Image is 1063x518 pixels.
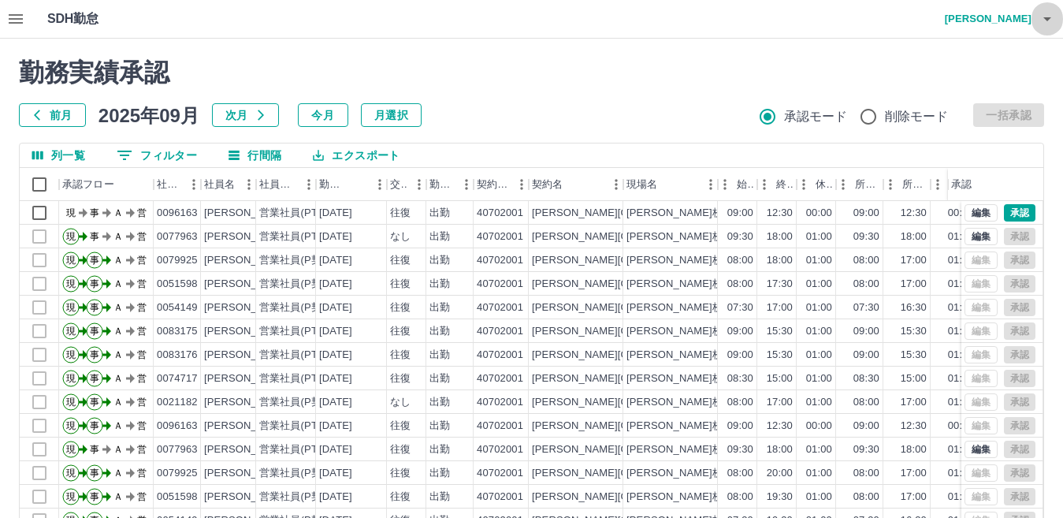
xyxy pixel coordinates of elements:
div: 01:00 [948,466,974,481]
div: 社員名 [201,168,256,201]
div: [PERSON_NAME]校[PERSON_NAME][GEOGRAPHIC_DATA] [626,324,917,339]
div: 01:00 [806,324,832,339]
div: 営業社員(PT契約) [259,229,342,244]
div: 40702001 [477,466,523,481]
div: 00:00 [806,206,832,221]
button: メニュー [699,173,723,196]
text: 事 [90,278,99,289]
button: 承認 [1004,204,1035,222]
div: [PERSON_NAME]校[PERSON_NAME][GEOGRAPHIC_DATA] [626,277,917,292]
div: [PERSON_NAME]校[PERSON_NAME][GEOGRAPHIC_DATA] [626,300,917,315]
button: メニュー [297,173,321,196]
div: 社員区分 [256,168,316,201]
div: 07:30 [853,300,879,315]
text: 営 [137,231,147,242]
div: [PERSON_NAME][GEOGRAPHIC_DATA] [532,490,727,505]
text: 現 [66,278,76,289]
div: [PERSON_NAME][GEOGRAPHIC_DATA] [532,277,727,292]
div: [PERSON_NAME]校[PERSON_NAME][GEOGRAPHIC_DATA] [626,442,917,457]
div: 09:00 [853,324,879,339]
button: 編集 [965,228,998,245]
div: 18:00 [901,229,927,244]
div: 0077963 [157,442,198,457]
div: 現場名 [623,168,718,201]
div: 12:30 [901,419,927,434]
div: 01:00 [806,442,832,457]
div: 01:00 [806,348,832,363]
div: [PERSON_NAME][GEOGRAPHIC_DATA] [532,442,727,457]
div: [PERSON_NAME][GEOGRAPHIC_DATA] [532,229,727,244]
span: 削除モード [885,107,949,126]
div: 40702001 [477,348,523,363]
div: [PERSON_NAME] [204,229,290,244]
text: 現 [66,373,76,384]
div: 営業社員(P契約) [259,466,336,481]
div: [DATE] [319,253,352,268]
div: 営業社員(P契約) [259,490,336,505]
div: 営業社員(P契約) [259,277,336,292]
text: Ａ [113,373,123,384]
div: [DATE] [319,348,352,363]
div: 往復 [390,466,411,481]
div: 往復 [390,277,411,292]
div: 契約名 [532,168,563,201]
div: 現場名 [626,168,657,201]
div: [PERSON_NAME] [204,253,290,268]
div: 01:00 [806,253,832,268]
text: 事 [90,420,99,431]
div: [PERSON_NAME] [204,348,290,363]
text: Ａ [113,349,123,360]
div: 社員番号 [157,168,182,201]
div: 19:30 [767,490,793,505]
div: 15:30 [901,324,927,339]
div: [PERSON_NAME] [204,395,290,410]
div: 40702001 [477,253,523,268]
button: 行間隔 [216,143,294,167]
button: メニュー [368,173,392,196]
button: ソート [346,173,368,196]
div: 0074717 [157,371,198,386]
div: 営業社員(PT契約) [259,348,342,363]
text: 営 [137,302,147,313]
div: 社員名 [204,168,235,201]
div: 交通費 [387,168,426,201]
text: Ａ [113,231,123,242]
div: 17:00 [901,490,927,505]
text: 営 [137,468,147,479]
div: 09:00 [853,419,879,434]
div: 01:00 [948,348,974,363]
div: 17:00 [901,277,927,292]
div: 01:00 [806,229,832,244]
div: 01:00 [948,300,974,315]
div: 17:00 [901,253,927,268]
div: 契約コード [477,168,510,201]
div: 出勤 [429,371,450,386]
div: [PERSON_NAME]校[PERSON_NAME][GEOGRAPHIC_DATA] [626,253,917,268]
div: 01:00 [806,395,832,410]
div: 0051598 [157,490,198,505]
div: [DATE] [319,490,352,505]
text: Ａ [113,397,123,408]
div: 40702001 [477,442,523,457]
div: 17:00 [767,300,793,315]
text: 事 [90,468,99,479]
div: 08:00 [727,395,753,410]
div: 00:00 [948,419,974,434]
div: 始業 [718,168,757,201]
div: [PERSON_NAME] [204,371,290,386]
div: 12:30 [901,206,927,221]
div: 営業社員(PT契約) [259,324,342,339]
div: 営業社員(P契約) [259,395,336,410]
div: 01:00 [948,229,974,244]
text: 事 [90,302,99,313]
div: 15:30 [901,348,927,363]
div: [DATE] [319,442,352,457]
div: 社員番号 [154,168,201,201]
text: 事 [90,444,99,455]
button: 月選択 [361,103,422,127]
div: 営業社員(PT契約) [259,442,342,457]
button: 次月 [212,103,279,127]
text: 営 [137,349,147,360]
h2: 勤務実績承認 [19,58,1044,88]
div: 往復 [390,419,411,434]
